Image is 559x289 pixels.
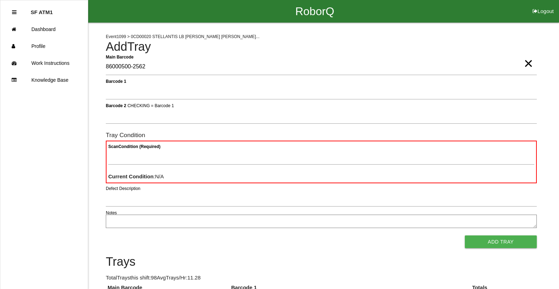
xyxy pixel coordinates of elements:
div: Close [12,4,17,21]
h6: Tray Condition [106,132,537,139]
a: Knowledge Base [0,72,88,88]
label: Notes [106,210,117,216]
h4: Add Tray [106,40,537,54]
label: Defect Description [106,185,140,192]
a: Work Instructions [0,55,88,72]
span: CHECKING = Barcode 1 [127,103,174,108]
a: Profile [0,38,88,55]
button: Add Tray [465,235,537,248]
a: Dashboard [0,21,88,38]
h4: Trays [106,255,537,269]
p: SF ATM1 [31,4,53,15]
p: Total Trays this shift: 98 Avg Trays /Hr: 11.28 [106,274,537,282]
b: Barcode 2 [106,103,126,108]
b: Scan Condition (Required) [108,144,160,149]
input: Required [106,59,537,75]
span: Event 1099 > 0CD00020 STELLANTIS LB [PERSON_NAME] [PERSON_NAME]... [106,34,260,39]
b: Current Condition [108,173,153,179]
span: : N/A [108,173,164,179]
span: Clear Input [524,49,533,63]
b: Barcode 1 [106,79,126,84]
b: Main Barcode [106,54,134,59]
